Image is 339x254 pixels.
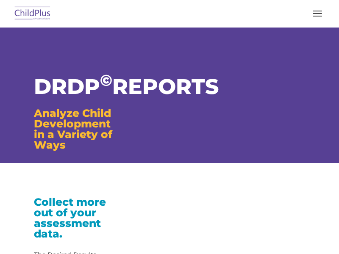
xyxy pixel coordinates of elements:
[100,71,112,90] sup: ©
[34,197,127,239] h3: Collect more out of your assessment data.
[34,128,112,151] span: in a Variety of Ways
[34,76,127,97] h1: DRDP REPORTS
[13,4,53,24] img: ChildPlus by Procare Solutions
[34,107,111,130] span: Analyze Child Development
